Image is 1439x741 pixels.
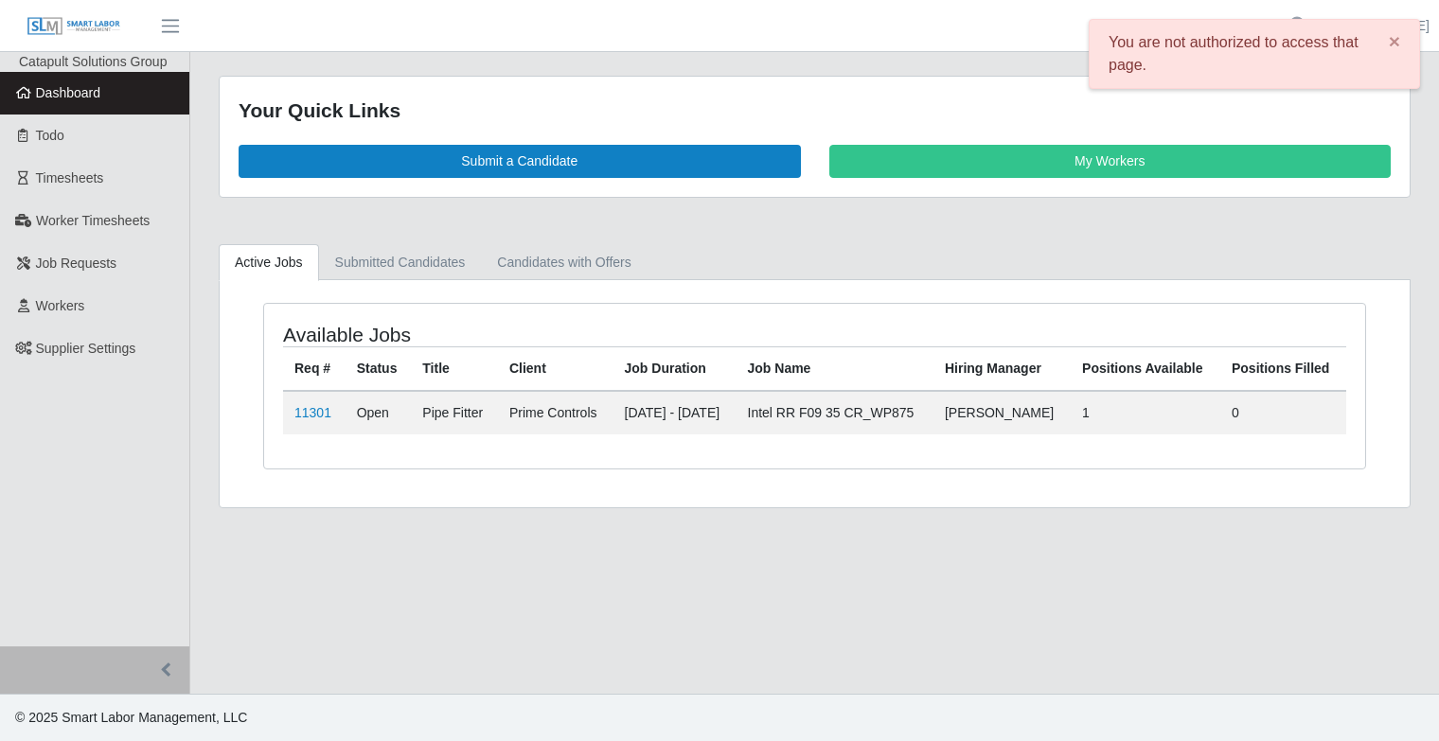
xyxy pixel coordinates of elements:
[27,16,121,37] img: SLM Logo
[283,323,709,346] h4: Available Jobs
[1220,391,1346,434] td: 0
[36,85,101,100] span: Dashboard
[1321,16,1430,36] a: [PERSON_NAME]
[1089,19,1420,89] div: You are not authorized to access that page.
[19,54,167,69] span: Catapult Solutions Group
[15,710,247,725] span: © 2025 Smart Labor Management, LLC
[613,346,737,391] th: Job Duration
[933,391,1071,434] td: [PERSON_NAME]
[1071,346,1220,391] th: Positions Available
[613,391,737,434] td: [DATE] - [DATE]
[36,170,104,185] span: Timesheets
[737,346,933,391] th: Job Name
[36,213,150,228] span: Worker Timesheets
[294,405,331,420] a: 11301
[346,391,412,434] td: Open
[737,391,933,434] td: Intel RR F09 35 CR_WP875
[481,244,647,281] a: Candidates with Offers
[239,145,801,178] a: Submit a Candidate
[36,341,136,356] span: Supplier Settings
[498,346,613,391] th: Client
[1220,346,1346,391] th: Positions Filled
[411,346,498,391] th: Title
[346,346,412,391] th: Status
[829,145,1392,178] a: My Workers
[319,244,482,281] a: Submitted Candidates
[498,391,613,434] td: Prime Controls
[933,346,1071,391] th: Hiring Manager
[36,128,64,143] span: Todo
[36,256,117,271] span: Job Requests
[411,391,498,434] td: Pipe Fitter
[283,346,346,391] th: Req #
[239,96,1391,126] div: Your Quick Links
[219,244,319,281] a: Active Jobs
[36,298,85,313] span: Workers
[1071,391,1220,434] td: 1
